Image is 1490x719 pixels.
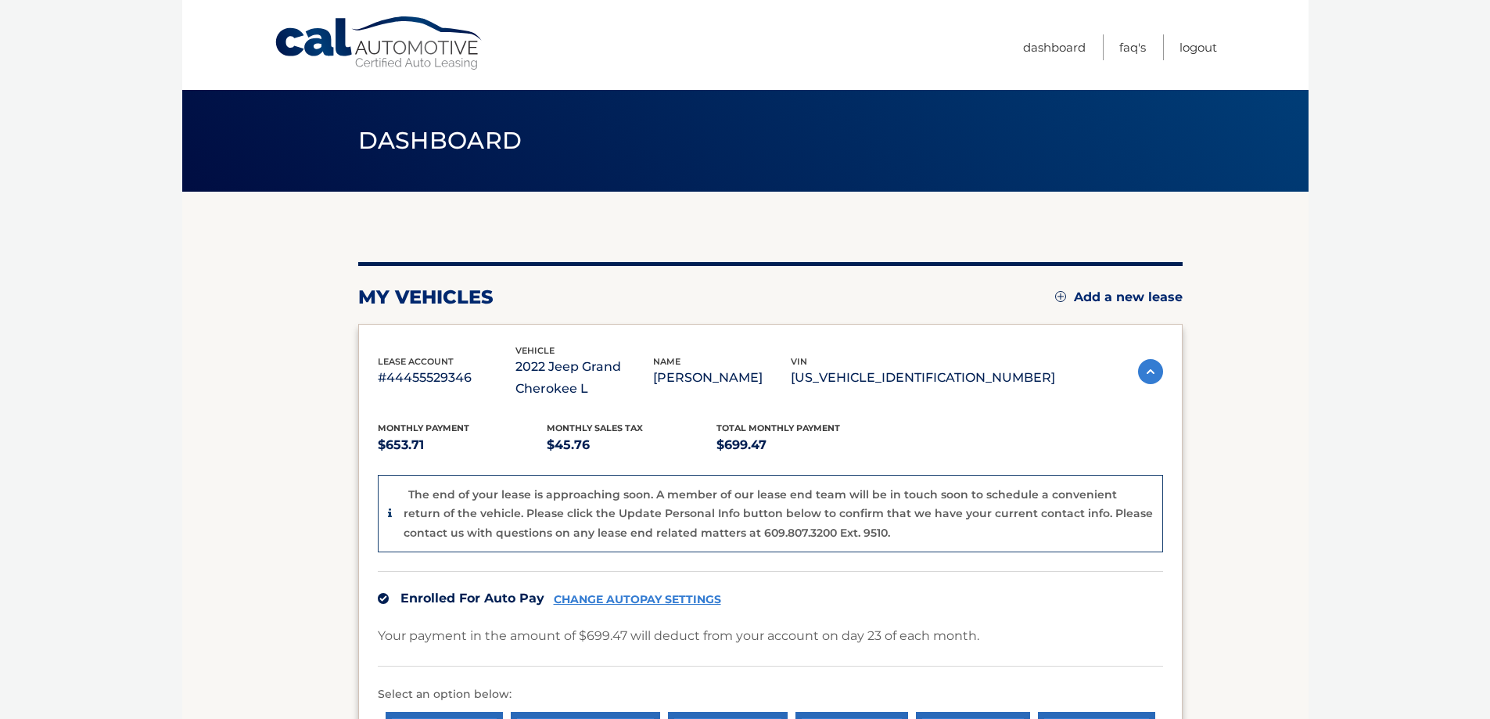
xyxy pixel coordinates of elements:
img: add.svg [1055,291,1066,302]
a: Cal Automotive [274,16,485,71]
a: Dashboard [1023,34,1086,60]
h2: my vehicles [358,286,494,309]
a: CHANGE AUTOPAY SETTINGS [554,593,721,606]
p: Select an option below: [378,685,1163,704]
span: vin [791,356,807,367]
span: name [653,356,680,367]
p: [PERSON_NAME] [653,367,791,389]
a: FAQ's [1119,34,1146,60]
span: Total Monthly Payment [716,422,840,433]
p: [US_VEHICLE_IDENTIFICATION_NUMBER] [791,367,1055,389]
span: vehicle [515,345,555,356]
a: Add a new lease [1055,289,1183,305]
span: Monthly Payment [378,422,469,433]
span: lease account [378,356,454,367]
p: $699.47 [716,434,886,456]
span: Enrolled For Auto Pay [400,591,544,606]
p: $653.71 [378,434,548,456]
p: 2022 Jeep Grand Cherokee L [515,356,653,400]
span: Dashboard [358,126,522,155]
a: Logout [1179,34,1217,60]
span: Monthly sales Tax [547,422,643,433]
p: The end of your lease is approaching soon. A member of our lease end team will be in touch soon t... [404,487,1153,540]
p: $45.76 [547,434,716,456]
img: accordion-active.svg [1138,359,1163,384]
p: #44455529346 [378,367,515,389]
p: Your payment in the amount of $699.47 will deduct from your account on day 23 of each month. [378,625,979,647]
img: check.svg [378,593,389,604]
